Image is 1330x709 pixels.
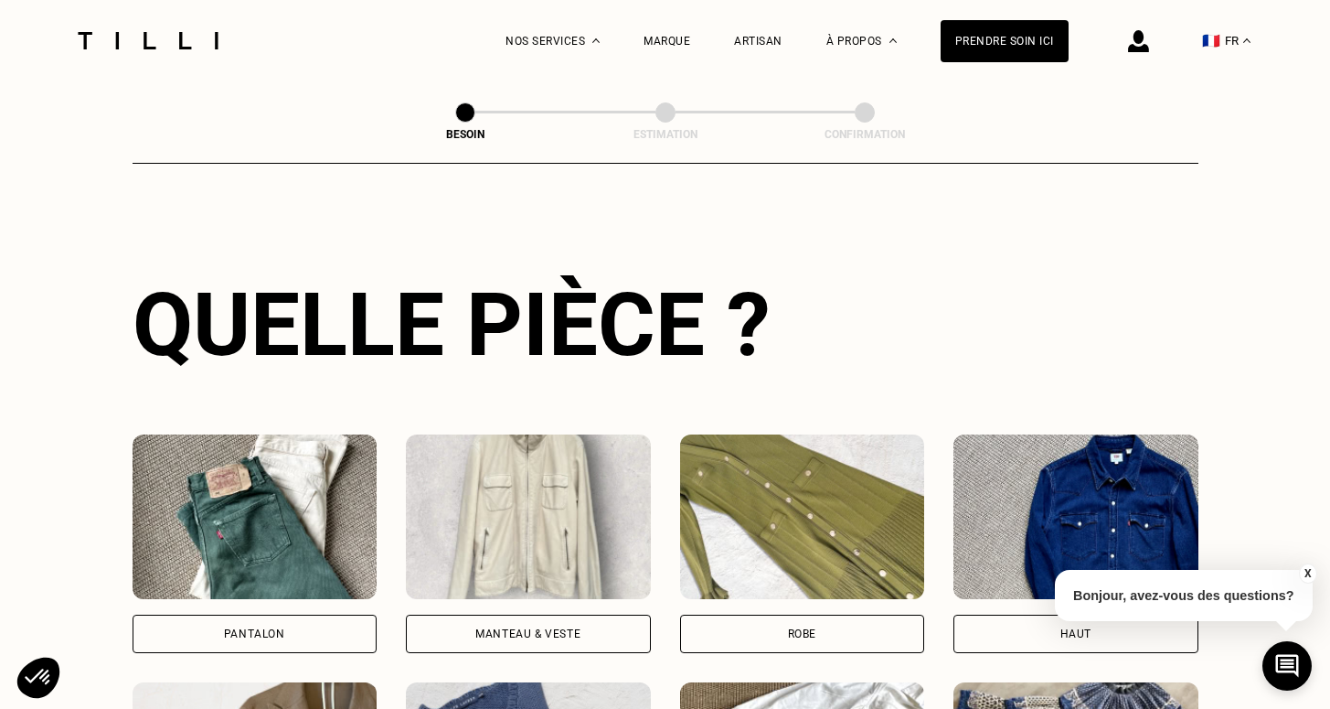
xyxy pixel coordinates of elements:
[133,274,1198,376] div: Quelle pièce ?
[773,128,956,141] div: Confirmation
[406,435,651,599] img: Tilli retouche votre Manteau & Veste
[1298,564,1316,584] button: X
[71,32,225,49] img: Logo du service de couturière Tilli
[224,628,285,639] div: Pantalon
[374,128,557,141] div: Besoin
[644,35,690,48] a: Marque
[1128,30,1149,52] img: icône connexion
[475,628,580,639] div: Manteau & Veste
[1060,628,1091,639] div: Haut
[592,38,600,43] img: Menu déroulant
[734,35,782,48] a: Artisan
[574,128,757,141] div: Estimation
[1055,570,1313,621] p: Bonjour, avez-vous des questions?
[953,435,1198,599] img: Tilli retouche votre Haut
[680,435,925,599] img: Tilli retouche votre Robe
[1243,38,1250,43] img: menu déroulant
[133,435,378,599] img: Tilli retouche votre Pantalon
[889,38,897,43] img: Menu déroulant à propos
[1202,32,1220,49] span: 🇫🇷
[941,20,1069,62] a: Prendre soin ici
[788,628,816,639] div: Robe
